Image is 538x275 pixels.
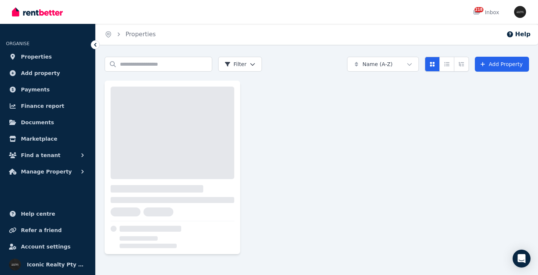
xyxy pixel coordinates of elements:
[6,223,89,238] a: Refer a friend
[9,259,21,271] img: Iconic Realty Pty Ltd
[473,9,499,16] div: Inbox
[506,30,531,39] button: Help
[21,52,52,61] span: Properties
[6,164,89,179] button: Manage Property
[21,226,62,235] span: Refer a friend
[218,57,262,72] button: Filter
[513,250,531,268] div: Open Intercom Messenger
[21,101,64,110] span: Finance report
[6,148,89,163] button: Find a tenant
[6,99,89,113] a: Finance report
[6,41,30,46] span: ORGANISE
[21,85,50,94] span: Payments
[126,31,156,38] a: Properties
[514,6,526,18] img: Iconic Realty Pty Ltd
[6,66,89,81] a: Add property
[439,57,454,72] button: Compact list view
[27,260,86,269] span: Iconic Realty Pty Ltd
[96,24,165,45] nav: Breadcrumb
[6,49,89,64] a: Properties
[225,60,247,68] span: Filter
[21,167,72,176] span: Manage Property
[21,118,54,127] span: Documents
[12,6,63,18] img: RentBetter
[21,209,55,218] span: Help centre
[474,7,483,12] span: 218
[425,57,440,72] button: Card view
[475,57,529,72] a: Add Property
[425,57,469,72] div: View options
[6,82,89,97] a: Payments
[362,60,393,68] span: Name (A-Z)
[6,131,89,146] a: Marketplace
[21,69,60,78] span: Add property
[21,151,61,160] span: Find a tenant
[21,134,57,143] span: Marketplace
[454,57,469,72] button: Expanded list view
[347,57,419,72] button: Name (A-Z)
[6,206,89,221] a: Help centre
[6,239,89,254] a: Account settings
[21,242,71,251] span: Account settings
[6,115,89,130] a: Documents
